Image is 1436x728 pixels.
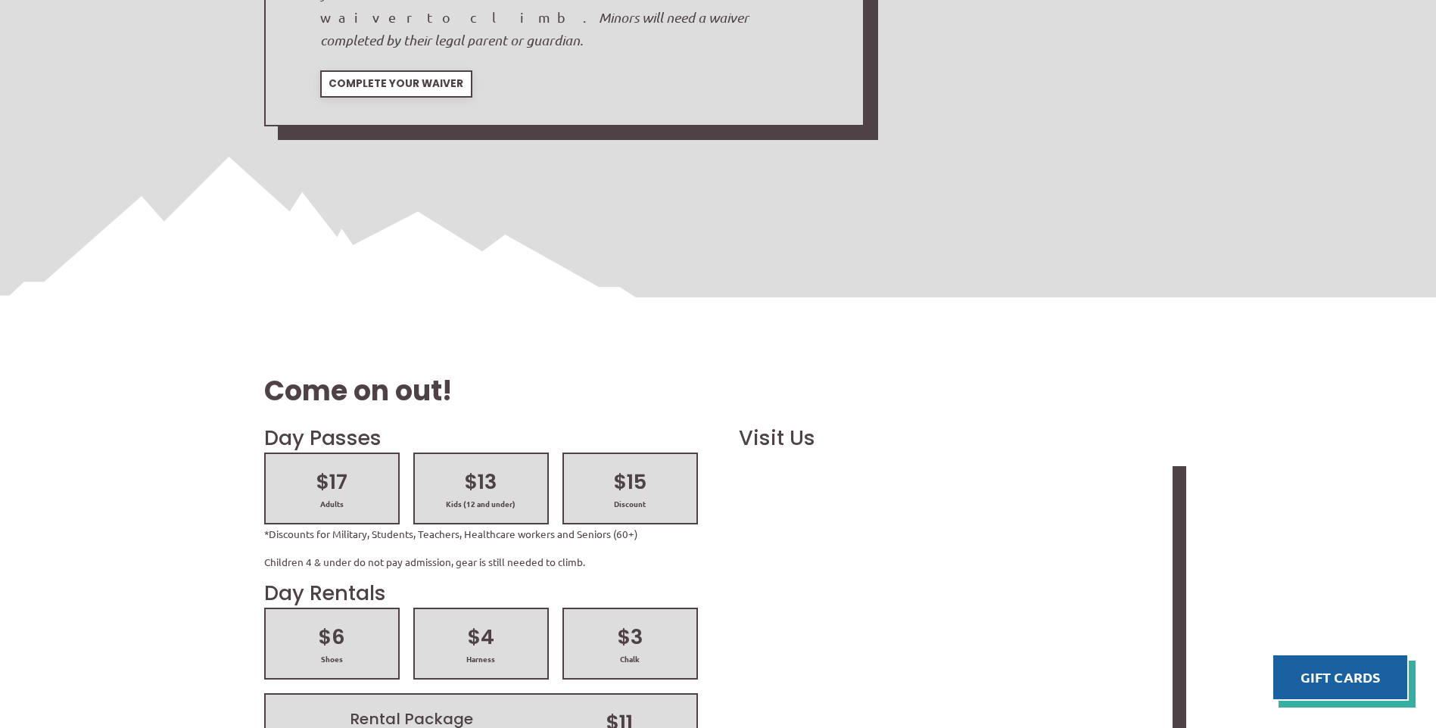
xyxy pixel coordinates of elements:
[578,654,683,664] span: Chalk
[578,499,683,509] span: Discount
[264,579,698,608] h2: Day Rentals
[264,372,1173,410] h1: Come on out!
[578,468,683,496] h2: $15
[279,499,385,509] span: Adults
[578,623,683,652] h2: $3
[279,623,385,652] h2: $6
[320,9,749,49] em: Minors will need a waiver completed by their legal parent or guardian.
[264,555,698,569] p: Children 4 & under do not pay admission, gear is still needed to climb.
[739,424,1173,453] h2: Visit Us
[428,468,534,496] h2: $13
[428,499,534,509] span: Kids (12 and under)
[329,79,463,89] span: Complete Your Waiver
[264,527,698,541] p: *Discounts for Military, Students, Teachers, Healthcare workers and Seniors (60+)
[264,424,698,453] h2: Day Passes
[279,468,385,496] h2: $17
[428,654,534,664] span: Harness
[279,654,385,664] span: Shoes
[320,70,472,98] a: Complete Your Waiver
[428,623,534,652] h2: $4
